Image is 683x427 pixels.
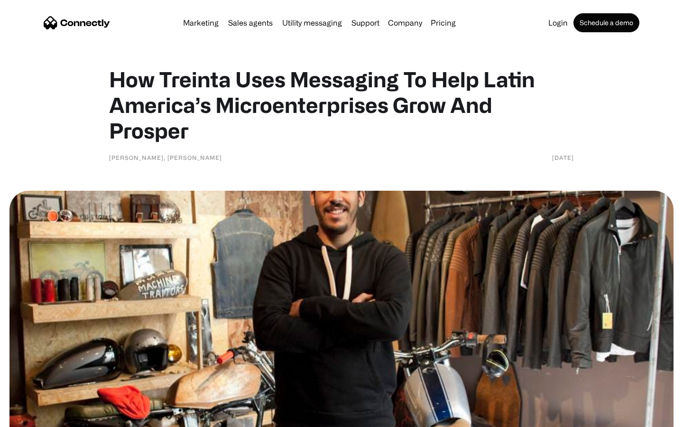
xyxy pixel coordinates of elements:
div: [PERSON_NAME], [PERSON_NAME] [109,153,222,162]
a: Marketing [179,19,222,27]
a: Support [348,19,383,27]
a: Schedule a demo [573,13,639,32]
h1: How Treinta Uses Messaging To Help Latin America’s Microenterprises Grow And Prosper [109,66,574,143]
a: Sales agents [224,19,277,27]
a: Utility messaging [278,19,346,27]
a: Login [545,19,572,27]
div: Company [388,16,422,29]
ul: Language list [19,410,57,424]
aside: Language selected: English [9,410,57,424]
div: [DATE] [552,153,574,162]
a: Pricing [427,19,460,27]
